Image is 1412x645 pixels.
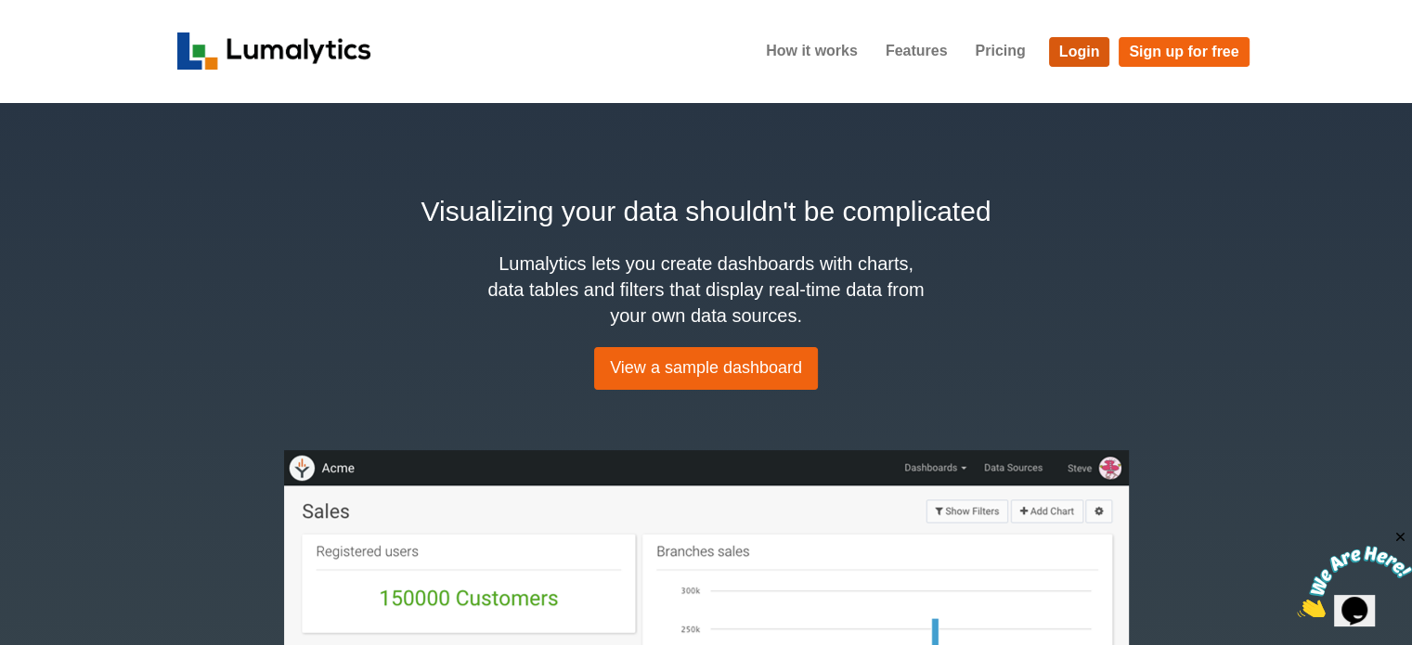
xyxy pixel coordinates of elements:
[752,28,872,74] a: How it works
[177,32,371,70] img: logo_v2-f34f87db3d4d9f5311d6c47995059ad6168825a3e1eb260e01c8041e89355404.png
[594,347,818,390] a: View a sample dashboard
[1297,529,1412,617] iframe: chat widget
[872,28,962,74] a: Features
[177,190,1236,232] h2: Visualizing your data shouldn't be complicated
[961,28,1039,74] a: Pricing
[484,251,929,329] h4: Lumalytics lets you create dashboards with charts, data tables and filters that display real-time...
[1049,37,1110,67] a: Login
[1119,37,1249,67] a: Sign up for free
